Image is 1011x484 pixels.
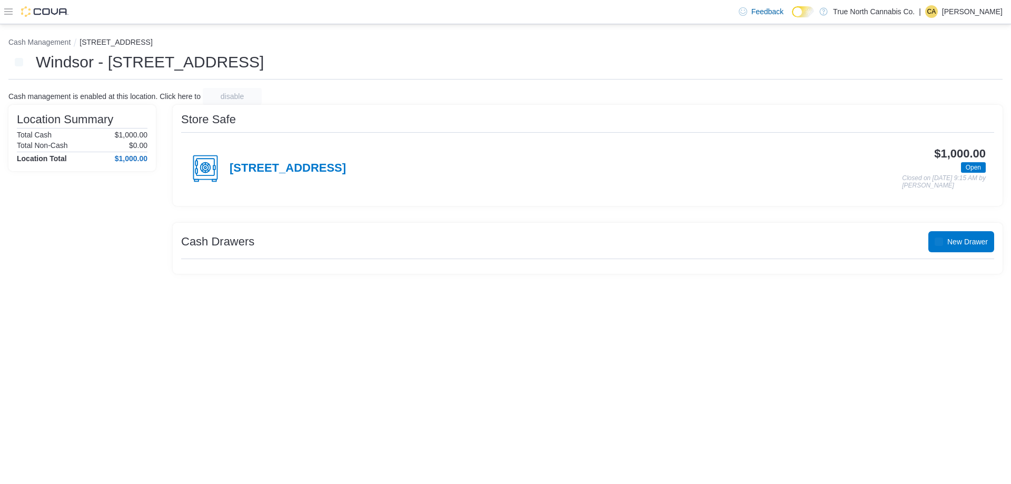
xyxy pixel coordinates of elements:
[934,147,986,160] h3: $1,000.00
[17,131,52,139] h6: Total Cash
[925,5,938,18] div: Cheyenne Abbott
[129,141,147,150] p: $0.00
[17,113,113,126] h3: Location Summary
[792,6,814,17] input: Dark Mode
[230,162,346,175] h4: [STREET_ADDRESS]
[17,154,67,163] h4: Location Total
[919,5,921,18] p: |
[181,235,254,248] h3: Cash Drawers
[966,163,981,172] span: Open
[947,236,988,247] span: New Drawer
[203,88,262,105] button: disable
[902,175,986,189] p: Closed on [DATE] 9:15 AM by [PERSON_NAME]
[115,131,147,139] p: $1,000.00
[961,162,986,173] span: Open
[115,154,147,163] h4: $1,000.00
[735,1,788,22] a: Feedback
[8,37,1003,50] nav: An example of EuiBreadcrumbs
[21,6,68,17] img: Cova
[928,231,994,252] button: New Drawer
[8,52,29,73] button: Next
[221,91,244,102] span: disable
[8,38,71,46] button: Cash Management
[927,5,936,18] span: CA
[833,5,915,18] p: True North Cannabis Co.
[942,5,1003,18] p: [PERSON_NAME]
[181,113,236,126] h3: Store Safe
[36,52,264,73] h1: Windsor - [STREET_ADDRESS]
[751,6,784,17] span: Feedback
[17,141,68,150] h6: Total Non-Cash
[8,92,201,101] p: Cash management is enabled at this location. Click here to
[80,38,152,46] button: [STREET_ADDRESS]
